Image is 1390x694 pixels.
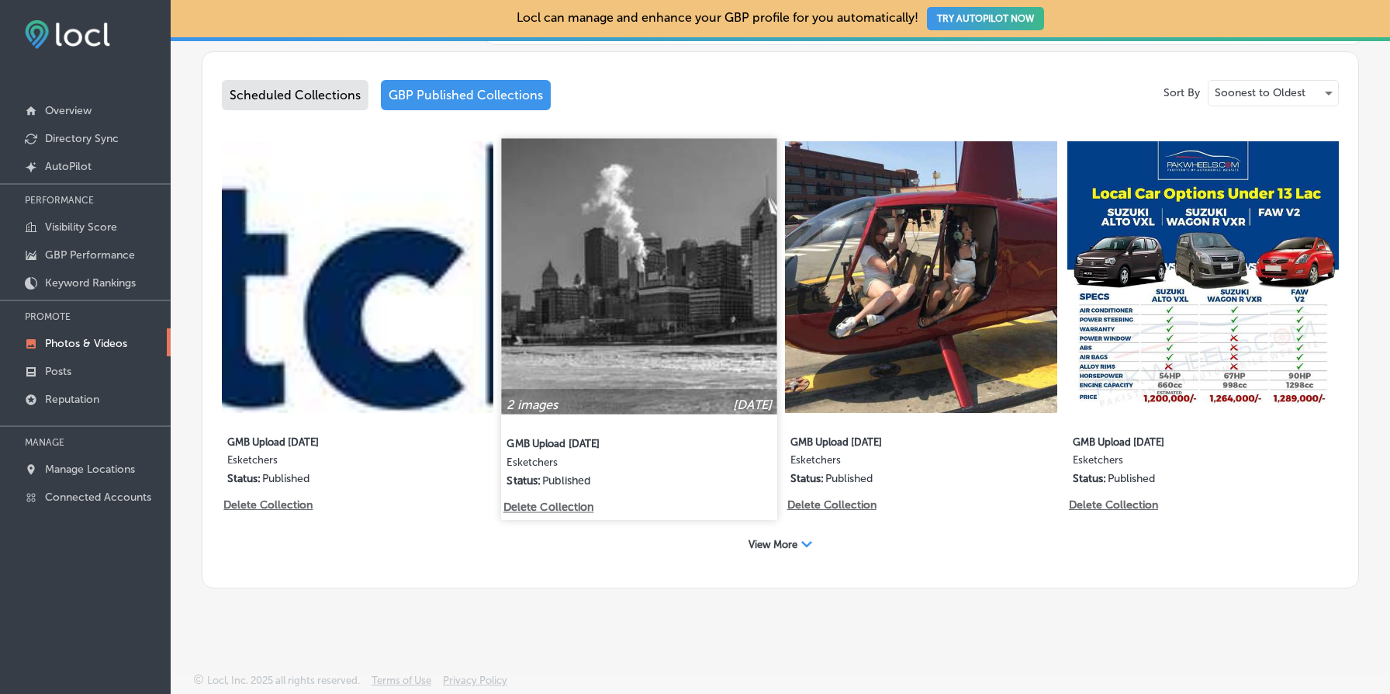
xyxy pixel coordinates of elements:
[45,337,127,350] p: Photos & Videos
[45,104,92,117] p: Overview
[1073,427,1281,454] label: GMB Upload [DATE]
[790,454,999,472] label: Esketchers
[45,491,151,504] p: Connected Accounts
[1067,141,1339,413] img: Collection thumbnail
[825,472,873,485] p: Published
[785,141,1056,413] img: Collection thumbnail
[507,474,541,487] p: Status:
[733,397,772,411] p: [DATE]
[227,454,436,472] label: Esketchers
[372,675,431,694] a: Terms of Use
[1073,454,1281,472] label: Esketchers
[1073,472,1106,485] p: Status:
[45,463,135,476] p: Manage Locations
[1164,86,1200,99] p: Sort By
[1108,472,1155,485] p: Published
[1069,498,1157,512] p: Delete Collection
[227,427,436,454] label: GMB Upload [DATE]
[503,501,592,514] p: Delete Collection
[381,80,551,110] div: GBP Published Collections
[790,472,824,485] p: Status:
[45,365,71,378] p: Posts
[25,20,110,49] img: fda3e92497d09a02dc62c9cd864e3231.png
[222,141,493,413] img: Collection thumbnail
[223,498,311,512] p: Delete Collection
[45,248,135,262] p: GBP Performance
[507,397,558,411] p: 2 images
[207,675,360,686] p: Locl, Inc. 2025 all rights reserved.
[45,160,92,173] p: AutoPilot
[507,429,719,456] label: GMB Upload [DATE]
[262,472,309,485] p: Published
[222,80,368,110] div: Scheduled Collections
[45,276,136,290] p: Keyword Rankings
[227,472,261,485] p: Status:
[502,138,778,415] img: Collection thumbnail
[45,393,99,406] p: Reputation
[507,456,719,474] label: Esketchers
[1215,85,1305,100] p: Soonest to Oldest
[1208,81,1338,106] div: Soonest to Oldest
[787,498,875,512] p: Delete Collection
[927,7,1044,30] button: TRY AUTOPILOT NOW
[45,132,119,145] p: Directory Sync
[790,427,999,454] label: GMB Upload [DATE]
[542,474,590,487] p: Published
[45,220,117,234] p: Visibility Score
[749,539,797,550] span: View More
[443,675,507,694] a: Privacy Policy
